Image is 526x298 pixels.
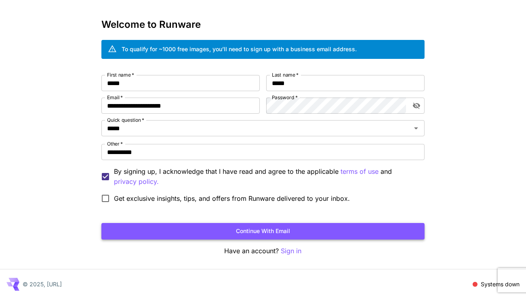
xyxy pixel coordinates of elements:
p: By signing up, I acknowledge that I have read and agree to the applicable and [114,167,418,187]
button: Open [410,123,422,134]
div: To qualify for ~1000 free images, you’ll need to sign up with a business email address. [122,45,357,53]
p: Systems down [481,280,520,288]
label: First name [107,71,134,78]
button: Sign in [281,246,302,256]
h3: Welcome to Runware [101,19,425,30]
button: Continue with email [101,223,425,240]
label: Password [272,94,298,101]
label: Quick question [107,117,144,123]
p: © 2025, [URL] [23,280,62,288]
p: Have an account? [101,246,425,256]
button: By signing up, I acknowledge that I have read and agree to the applicable and privacy policy. [341,167,379,177]
label: Email [107,94,123,101]
p: terms of use [341,167,379,177]
p: privacy policy. [114,177,159,187]
label: Last name [272,71,299,78]
button: toggle password visibility [409,98,424,113]
label: Other [107,140,123,147]
span: Get exclusive insights, tips, and offers from Runware delivered to your inbox. [114,194,350,203]
button: By signing up, I acknowledge that I have read and agree to the applicable terms of use and [114,177,159,187]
